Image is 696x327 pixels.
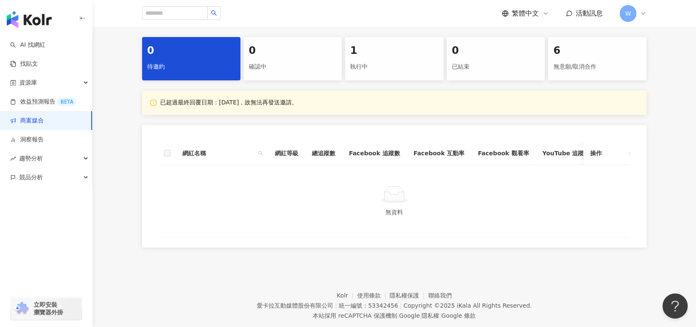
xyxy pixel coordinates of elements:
[10,41,45,49] a: searchAI 找網紅
[10,60,38,68] a: 找貼文
[583,142,630,165] th: 操作
[406,142,471,165] th: Facebook 互動率
[249,44,337,58] div: 0
[256,147,265,160] span: search
[390,292,428,299] a: 隱私權保護
[403,302,532,309] div: Copyright © 2025 All Rights Reserved.
[10,136,44,144] a: 洞察報告
[399,312,439,319] a: Google 隱私權
[268,142,305,165] th: 網紅等級
[249,60,337,74] div: 確認中
[7,11,52,28] img: logo
[441,312,476,319] a: Google 條款
[149,98,158,107] span: info-circle
[337,292,357,299] a: Kolr
[257,302,333,309] div: 愛卡拉互動媒體股份有限公司
[350,60,438,74] div: 執行中
[19,149,43,168] span: 趨勢分析
[535,142,596,165] th: YouTube 追蹤數
[10,98,76,106] a: 效益預測報告BETA
[169,207,620,217] div: 無資料
[305,142,342,165] th: 總追蹤數
[313,311,475,321] span: 本站採用 reCAPTCHA 保護機制
[452,44,540,58] div: 0
[211,10,217,16] span: search
[339,302,398,309] div: 統一編號：53342456
[397,312,399,319] span: |
[350,44,438,58] div: 1
[147,44,235,58] div: 0
[342,142,406,165] th: Facebook 追蹤數
[10,156,16,162] span: rise
[428,292,452,299] a: 聯絡我們
[553,60,641,74] div: 無意願/取消合作
[335,302,337,309] span: |
[471,142,535,165] th: Facebook 觀看率
[34,301,63,316] span: 立即安裝 瀏覽器外掛
[512,9,539,18] span: 繁體中文
[457,302,471,309] a: iKala
[10,117,44,125] a: 商案媒合
[160,98,298,107] p: 已超過最終回覆日期：[DATE]，故無法再發送邀請。
[357,292,390,299] a: 使用條款
[400,302,402,309] span: |
[625,9,631,18] span: W
[147,60,235,74] div: 待邀約
[11,297,82,320] a: chrome extension立即安裝 瀏覽器外掛
[258,151,263,156] span: search
[19,73,37,92] span: 資源庫
[576,9,603,17] span: 活動訊息
[439,312,441,319] span: |
[13,302,30,315] img: chrome extension
[182,149,255,158] span: 網紅名稱
[662,293,688,319] iframe: Help Scout Beacon - Open
[19,168,43,187] span: 競品分析
[452,60,540,74] div: 已結束
[553,44,641,58] div: 6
